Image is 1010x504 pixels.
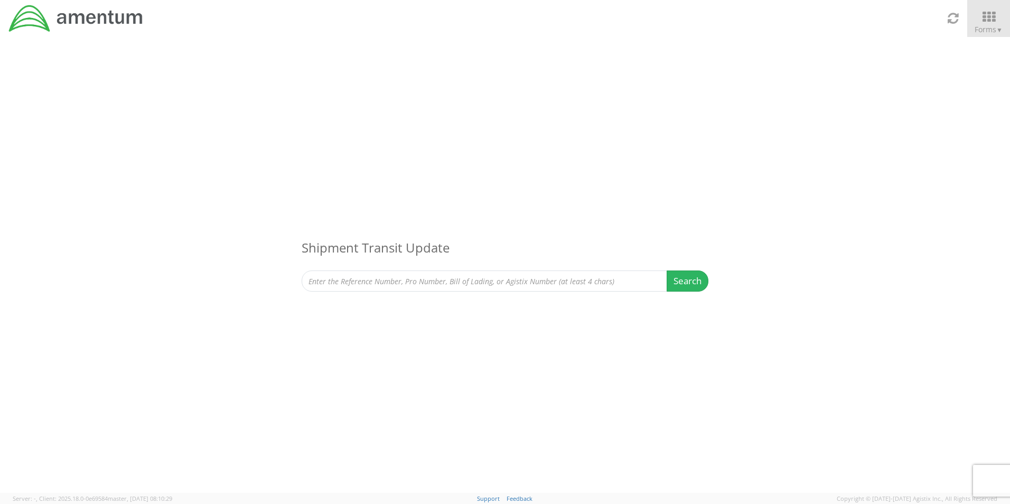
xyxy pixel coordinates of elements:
[667,270,708,292] button: Search
[507,494,532,502] a: Feedback
[996,25,1003,34] span: ▼
[837,494,997,503] span: Copyright © [DATE]-[DATE] Agistix Inc., All Rights Reserved
[39,494,172,502] span: Client: 2025.18.0-0e69584
[302,270,667,292] input: Enter the Reference Number, Pro Number, Bill of Lading, or Agistix Number (at least 4 chars)
[8,4,144,33] img: dyn-intl-logo-049831509241104b2a82.png
[108,494,172,502] span: master, [DATE] 08:10:29
[13,494,38,502] span: Server: -
[36,494,38,502] span: ,
[975,24,1003,34] span: Forms
[302,225,708,270] h3: Shipment Transit Update
[477,494,500,502] a: Support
